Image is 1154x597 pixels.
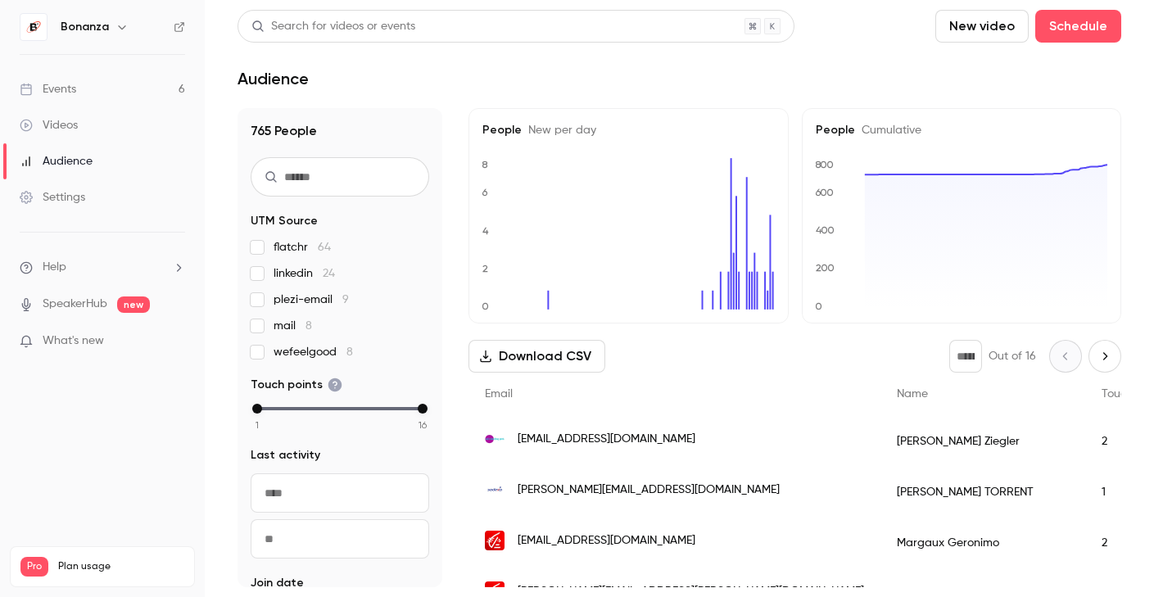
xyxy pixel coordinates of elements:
button: Next page [1088,340,1121,373]
a: SpeakerHub [43,296,107,313]
span: New per day [522,124,596,136]
span: Plan usage [58,560,184,573]
span: 1 [256,418,259,432]
img: Bonanza [20,14,47,40]
span: flatchr [274,239,331,256]
span: Touch points [251,377,342,393]
span: [PERSON_NAME][EMAIL_ADDRESS][DOMAIN_NAME] [518,482,780,499]
span: Name [897,388,928,400]
h6: Bonanza [61,19,109,35]
img: cera.caisse-epargne.fr [485,531,505,550]
h5: People [816,122,1108,138]
div: Events [20,81,76,97]
button: Download CSV [468,340,605,373]
text: 400 [816,225,835,237]
text: 8 [482,159,488,170]
span: [EMAIL_ADDRESS][DOMAIN_NAME] [518,431,695,448]
h5: People [482,122,775,138]
text: 200 [816,263,835,274]
button: New video [935,10,1029,43]
text: 2 [482,263,488,274]
button: Schedule [1035,10,1121,43]
img: soficonsultingparis.com [485,429,505,449]
div: Search for videos or events [251,18,415,35]
span: [EMAIL_ADDRESS][DOMAIN_NAME] [518,532,695,550]
span: linkedin [274,265,335,282]
span: 24 [323,268,335,279]
div: Settings [20,189,85,206]
span: new [117,296,150,313]
span: What's new [43,332,104,350]
div: Videos [20,117,78,133]
text: 0 [815,301,822,312]
li: help-dropdown-opener [20,259,185,276]
span: UTM Source [251,213,318,229]
span: 64 [318,242,331,253]
span: Last activity [251,447,320,464]
text: 4 [482,225,489,237]
img: sodexo.com [485,480,505,500]
div: [PERSON_NAME] Ziegler [880,416,1085,467]
span: Email [485,388,513,400]
iframe: Noticeable Trigger [165,334,185,349]
p: Out of 16 [989,348,1036,364]
span: wefeelgood [274,344,353,360]
span: 8 [346,346,353,358]
span: plezi-email [274,292,349,308]
h1: 765 People [251,121,429,141]
span: Help [43,259,66,276]
text: 6 [482,187,488,198]
span: mail [274,318,312,334]
div: min [252,404,262,414]
span: Join date [251,575,304,591]
text: 0 [482,301,489,312]
div: max [418,404,428,414]
span: Pro [20,557,48,577]
div: Margaux Geronimo [880,518,1085,568]
span: 16 [419,418,427,432]
span: 9 [342,294,349,305]
span: 8 [305,320,312,332]
text: 800 [815,159,834,170]
div: [PERSON_NAME] TORRENT [880,467,1085,518]
div: Audience [20,153,93,170]
text: 600 [815,187,834,198]
h1: Audience [238,69,309,88]
span: Cumulative [855,124,921,136]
